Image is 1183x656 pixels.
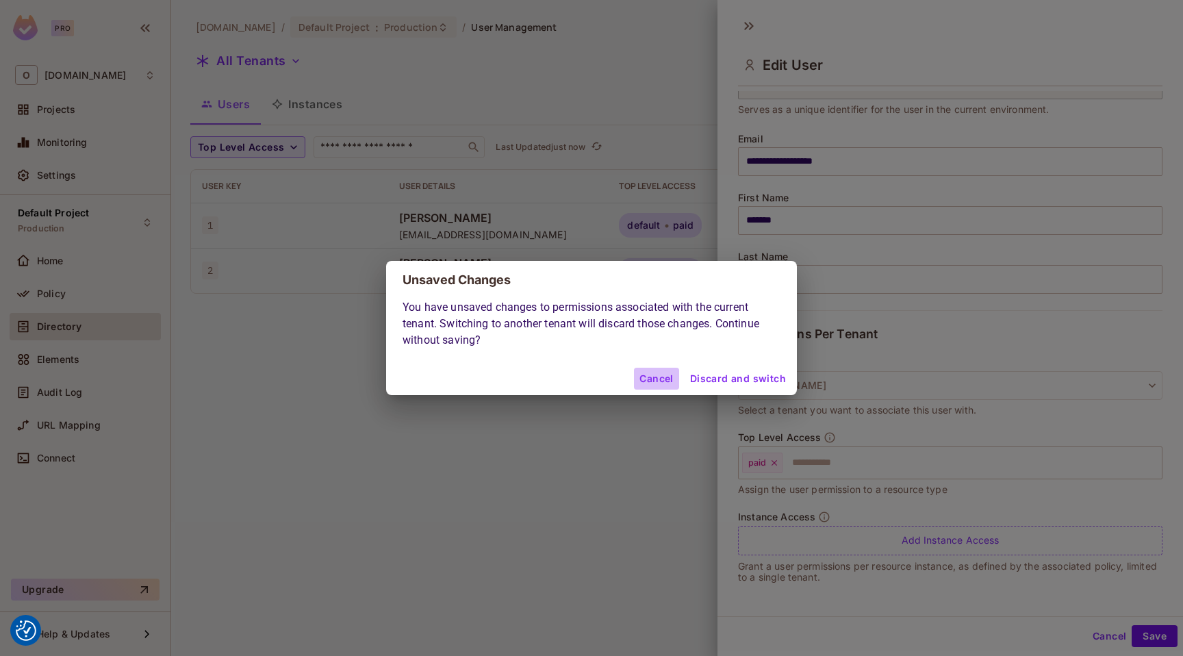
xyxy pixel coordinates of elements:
[16,620,36,641] img: Revisit consent button
[386,299,797,362] div: You have unsaved changes to permissions associated with the current tenant. Switching to another ...
[685,368,791,390] button: Discard and switch
[634,368,678,390] button: Cancel
[16,620,36,641] button: Consent Preferences
[386,261,797,299] h2: Unsaved Changes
